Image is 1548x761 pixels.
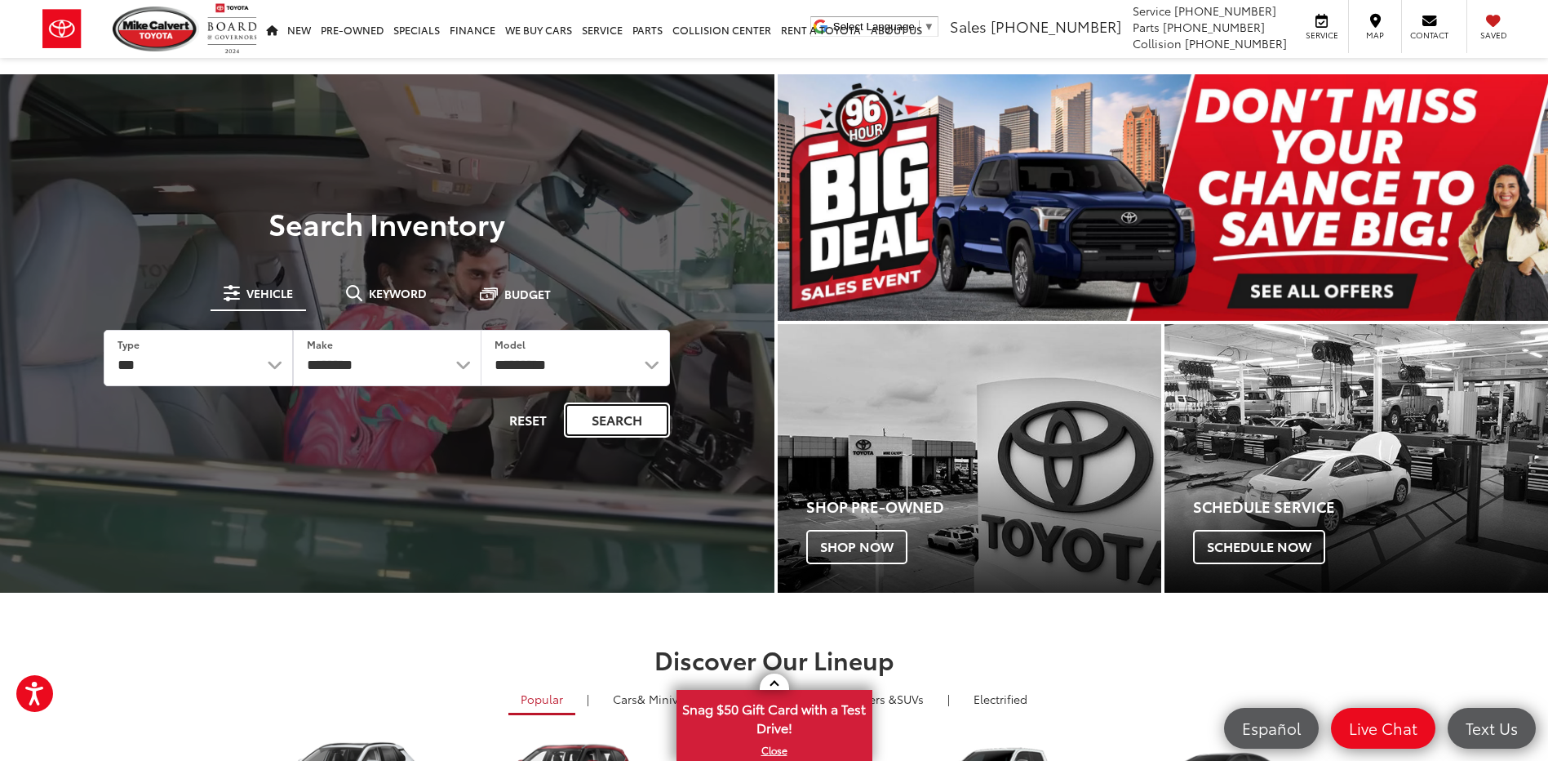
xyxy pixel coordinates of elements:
span: ▼ [924,20,934,33]
a: Shop Pre-Owned Shop Now [778,324,1161,593]
span: Map [1357,29,1393,41]
span: [PHONE_NUMBER] [1185,35,1287,51]
li: | [583,691,593,707]
button: Reset [495,403,561,438]
span: Shop Now [806,530,907,564]
img: Mike Calvert Toyota [113,7,199,51]
span: Vehicle [246,287,293,299]
button: Search [564,403,670,438]
span: Snag $50 Gift Card with a Test Drive! [678,692,871,741]
a: Electrified [961,685,1040,713]
a: Schedule Service Schedule Now [1164,324,1548,593]
span: Contact [1410,29,1448,41]
label: Model [495,337,526,351]
span: Keyword [369,287,427,299]
span: Live Chat [1341,718,1426,738]
span: Service [1133,2,1171,19]
span: & Minivan [637,691,692,707]
span: [PHONE_NUMBER] [991,16,1121,37]
span: Budget [504,288,551,300]
a: Live Chat [1331,708,1435,749]
span: Schedule Now [1193,530,1325,564]
h3: Search Inventory [69,207,706,239]
h4: Schedule Service [1193,499,1548,515]
a: SUVs [813,685,936,713]
label: Make [307,337,333,351]
span: Service [1303,29,1340,41]
a: Cars [601,685,704,713]
a: Popular [508,685,575,715]
span: Parts [1133,19,1160,35]
h4: Shop Pre-Owned [806,499,1161,515]
span: [PHONE_NUMBER] [1163,19,1265,35]
span: Español [1234,718,1309,738]
h2: Discover Our Lineup [199,646,1350,673]
li: | [943,691,954,707]
span: [PHONE_NUMBER] [1174,2,1276,19]
span: Collision [1133,35,1182,51]
div: Toyota [1164,324,1548,593]
a: Español [1224,708,1319,749]
a: Text Us [1448,708,1536,749]
label: Type [118,337,140,351]
div: Toyota [778,324,1161,593]
span: Sales [950,16,987,37]
span: Text Us [1457,718,1526,738]
span: Saved [1475,29,1511,41]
